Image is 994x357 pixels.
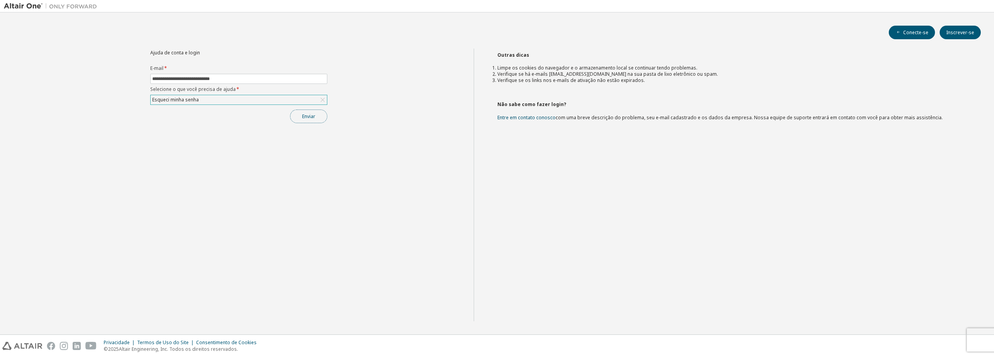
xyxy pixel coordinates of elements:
button: Inscrever-se [940,26,981,39]
button: Conecte-se [889,26,935,39]
font: E-mail [150,65,163,71]
img: facebook.svg [47,342,55,350]
font: Selecione o que você precisa de ajuda [150,86,236,92]
img: altair_logo.svg [2,342,42,350]
font: com uma breve descrição do problema, seu e-mail cadastrado e os dados da empresa. Nossa equipe de... [556,114,943,121]
font: Ajuda de conta e login [150,49,200,56]
button: Enviar [290,110,327,123]
img: youtube.svg [85,342,97,350]
img: linkedin.svg [73,342,81,350]
font: Esqueci minha senha [152,96,199,103]
font: Verifique se há e-mails [EMAIL_ADDRESS][DOMAIN_NAME] na sua pasta de lixo eletrônico ou spam. [497,71,718,77]
font: Inscrever-se [946,29,974,36]
font: © [104,346,108,352]
font: Não sabe como fazer login? [497,101,566,108]
font: Limpe os cookies do navegador e o armazenamento local se continuar tendo problemas. [497,64,697,71]
font: Consentimento de Cookies [196,339,257,346]
img: Altair Um [4,2,101,10]
img: instagram.svg [60,342,68,350]
font: Enviar [302,113,315,120]
font: 2025 [108,346,119,352]
font: Verifique se os links nos e-mails de ativação não estão expirados. [497,77,645,84]
font: Conecte-se [903,29,928,36]
font: Termos de Uso do Site [137,339,189,346]
font: Privacidade [104,339,130,346]
div: Esqueci minha senha [151,95,327,104]
font: Altair Engineering, Inc. Todos os direitos reservados. [119,346,238,352]
font: Outras dicas [497,52,529,58]
a: Entre em contato conosco [497,114,556,121]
